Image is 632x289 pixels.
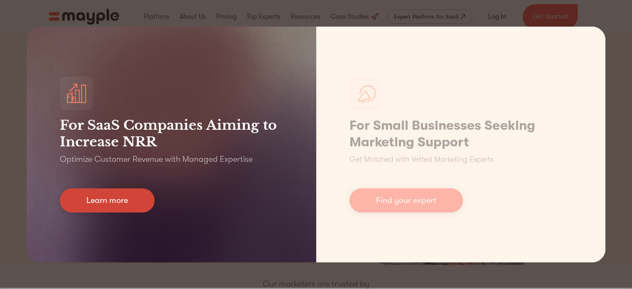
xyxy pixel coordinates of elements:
[349,188,463,212] a: Find your expert
[60,153,253,165] p: Optimize Customer Revenue with Managed Expertise
[60,117,283,150] h3: For SaaS Companies Aiming to Increase NRR
[349,154,494,165] p: Get Matched with Vetted Marketing Experts
[60,188,155,212] a: Learn more
[349,117,573,151] h1: For Small Businesses Seeking Marketing Support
